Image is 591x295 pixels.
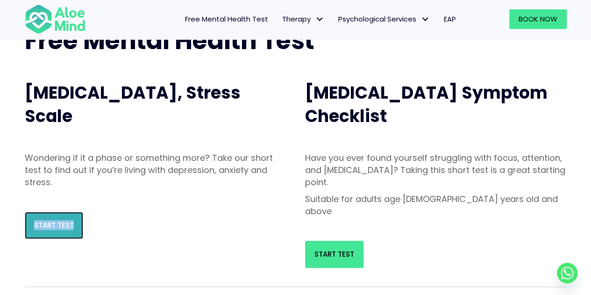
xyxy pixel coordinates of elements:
span: [MEDICAL_DATA] Symptom Checklist [305,81,548,128]
span: Free Mental Health Test [185,14,268,24]
span: Psychological Services: submenu [419,13,432,26]
p: Suitable for adults age [DEMOGRAPHIC_DATA] years old and above [305,193,567,217]
img: Aloe mind Logo [25,4,85,35]
p: Have you ever found yourself struggling with focus, attention, and [MEDICAL_DATA]? Taking this sh... [305,152,567,188]
p: Wondering if it a phase or something more? Take our short test to find out if you’re living with ... [25,152,286,188]
a: TherapyTherapy: submenu [275,9,331,29]
span: Start Test [34,220,74,230]
span: Psychological Services [338,14,430,24]
a: Free Mental Health Test [178,9,275,29]
a: Start Test [305,241,363,268]
a: Whatsapp [557,263,577,283]
span: EAP [444,14,456,24]
span: Therapy: submenu [313,13,327,26]
a: EAP [437,9,463,29]
span: [MEDICAL_DATA], Stress Scale [25,81,241,128]
a: Start Test [25,212,83,239]
a: Psychological ServicesPsychological Services: submenu [331,9,437,29]
nav: Menu [98,9,463,29]
a: Book Now [509,9,567,29]
span: Therapy [282,14,324,24]
span: Start Test [314,249,354,259]
span: Book Now [519,14,557,24]
span: Free Mental Health Test [25,23,314,58]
